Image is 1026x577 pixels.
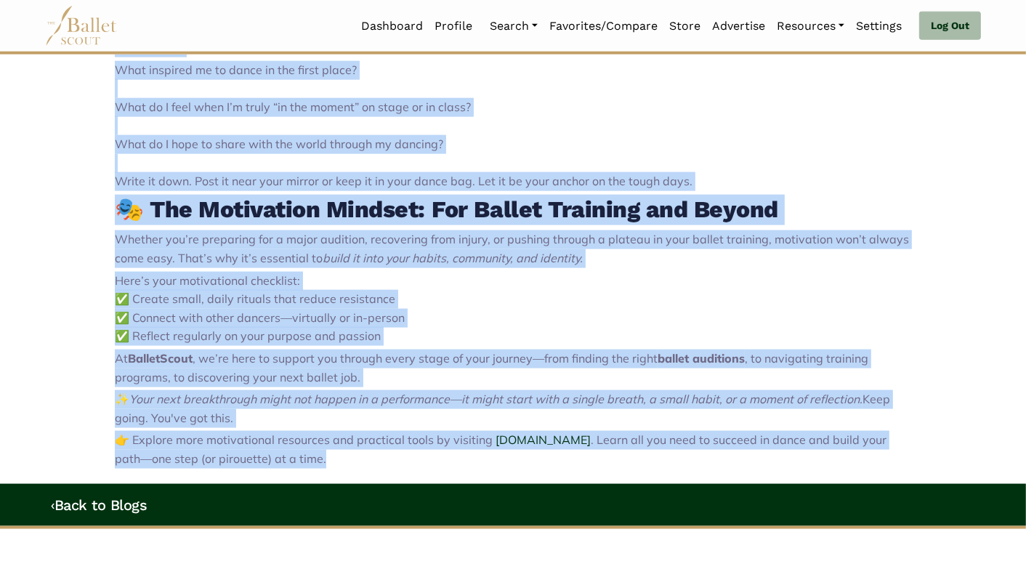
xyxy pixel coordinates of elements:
[115,174,692,188] span: Write it down. Post it near your mirror or keep it in your dance bag. Let it be your anchor on th...
[663,11,706,41] a: Store
[771,11,850,41] a: Resources
[115,351,128,366] span: At
[484,11,544,41] a: Search
[850,11,908,41] a: Settings
[51,496,147,514] a: ‹Back to Blogs
[429,11,478,41] a: Profile
[115,432,493,447] span: 👉 Explore more motivational resources and practical tools by visiting
[128,351,193,366] strong: BalletScout
[115,232,909,265] span: Whether you’re preparing for a major audition, recovering from injury, or pushing through a plate...
[115,392,129,406] span: ✨
[496,432,591,447] span: [DOMAIN_NAME]
[355,11,429,41] a: Dashboard
[115,137,443,151] span: What do I hope to share with the world through my dancing?
[493,432,591,447] a: [DOMAIN_NAME]
[51,496,54,514] code: ‹
[115,392,890,425] span: Keep going. You've got this.
[115,291,395,306] span: ✅ Create small, daily rituals that reduce resistance
[129,392,863,406] span: Your next breakthrough might not happen in a performance—it might start with a single breath, a s...
[919,12,981,41] a: Log Out
[115,100,471,114] span: What do I feel when I’m truly “in the moment” on stage or in class?
[115,432,886,466] span: . Learn all you need to succeed in dance and build your path—one step (or pirouette) at a time.
[115,195,778,223] strong: 🎭 The Motivation Mindset: For Ballet Training and Beyond
[115,310,405,325] span: ✅ Connect with other dancers—virtually or in-person
[115,351,868,384] span: , to navigating training programs, to discovering your next ballet job.
[115,328,381,343] span: ✅ Reflect regularly on your purpose and passion
[658,351,745,366] strong: ballet auditions
[323,251,583,265] span: build it into your habits, community, and identity.
[706,11,771,41] a: Advertise
[115,62,357,77] span: What inspired me to dance in the first place?
[193,351,658,366] span: , we’re here to support you through every stage of your journey—from finding the right
[544,11,663,41] a: Favorites/Compare
[115,273,300,288] span: Here’s your motivational checklist:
